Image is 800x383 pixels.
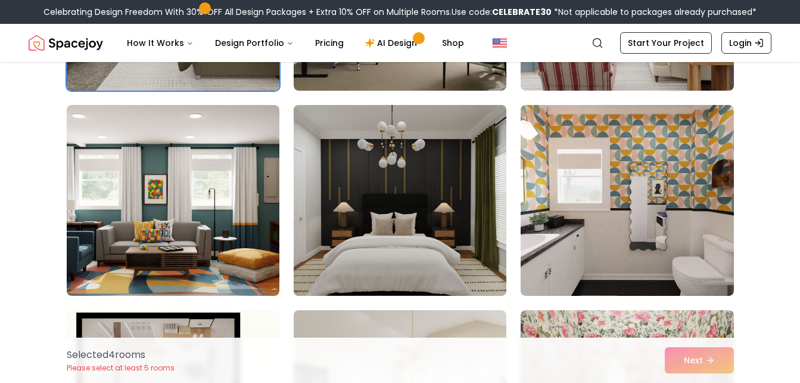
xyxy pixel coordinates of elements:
img: United States [493,36,507,50]
img: Room room-20 [288,100,512,301]
p: Please select at least 5 rooms [67,363,175,373]
p: Selected 4 room s [67,348,175,362]
img: Room room-21 [521,105,733,296]
b: CELEBRATE30 [492,6,552,18]
a: Shop [432,31,474,55]
button: Design Portfolio [206,31,303,55]
img: Room room-19 [67,105,279,296]
a: AI Design [356,31,430,55]
span: Use code: [452,6,552,18]
div: Celebrating Design Freedom With 30% OFF All Design Packages + Extra 10% OFF on Multiple Rooms. [43,6,757,18]
img: Spacejoy Logo [29,31,103,55]
a: Start Your Project [620,32,712,54]
a: Pricing [306,31,353,55]
a: Login [721,32,771,54]
a: Spacejoy [29,31,103,55]
button: How It Works [117,31,203,55]
nav: Global [29,24,771,62]
nav: Main [117,31,474,55]
span: *Not applicable to packages already purchased* [552,6,757,18]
